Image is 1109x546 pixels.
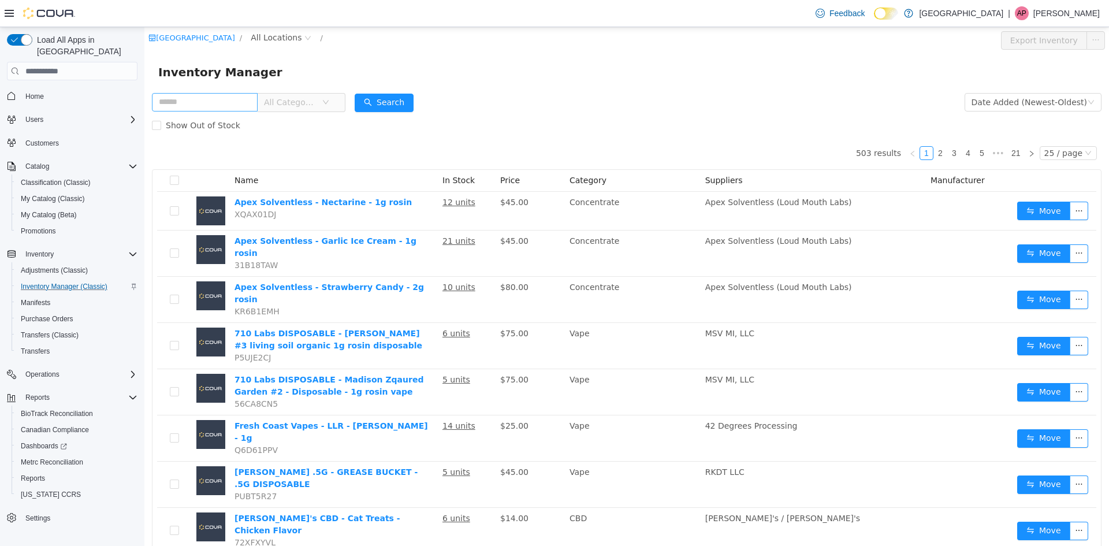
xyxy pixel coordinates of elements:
span: Transfers [21,347,50,356]
u: 12 units [298,170,331,180]
span: Q6D61PPV [90,418,133,428]
span: My Catalog (Beta) [16,208,137,222]
li: 3 [803,119,817,133]
span: Customers [25,139,59,148]
button: icon: ellipsis [925,263,944,282]
button: Metrc Reconciliation [12,454,142,470]
span: All Categories [120,69,172,81]
button: icon: swapMove [873,356,926,374]
img: Cova [23,8,75,19]
a: 710 Labs DISPOSABLE - [PERSON_NAME] #3 living soil organic 1g rosin disposable [90,302,278,323]
button: Reports [21,391,54,404]
span: Reports [25,393,50,402]
a: Apex Solventless - Garlic Ice Cream - 1g rosin [90,209,272,231]
button: Purchase Orders [12,311,142,327]
span: AP [1017,6,1026,20]
span: Feedback [829,8,865,19]
button: icon: swapMove [873,402,926,421]
span: Canadian Compliance [16,423,137,437]
button: Catalog [21,159,54,173]
button: Classification (Classic) [12,174,142,191]
img: Apex Solventless - Garlic Ice Cream - 1g rosin placeholder [52,208,81,237]
a: Settings [21,511,55,525]
button: Export Inventory [857,4,943,23]
button: icon: swapMove [873,217,926,236]
i: icon: down [940,122,947,131]
a: Classification (Classic) [16,176,95,190]
a: Feedback [811,2,869,25]
span: Catalog [21,159,137,173]
td: Concentrate [420,250,556,296]
span: Users [21,113,137,127]
span: Operations [25,370,59,379]
button: icon: swapMove [873,263,926,282]
span: Promotions [21,226,56,236]
li: 503 results [712,119,757,133]
td: Concentrate [420,165,556,203]
a: 1 [776,120,788,132]
u: 21 units [298,209,331,218]
span: Apex Solventless (Loud Mouth Labs) [561,209,708,218]
span: ••• [844,119,863,133]
button: My Catalog (Beta) [12,207,142,223]
li: 4 [817,119,831,133]
button: Settings [2,510,142,526]
button: Transfers [12,343,142,359]
span: Washington CCRS [16,488,137,502]
td: Vape [420,388,556,434]
i: icon: down [943,72,950,80]
span: P5UJE2CJ [90,326,126,335]
span: Apex Solventless (Loud Mouth Labs) [561,255,708,265]
u: 5 units [298,348,326,357]
button: icon: ellipsis [925,310,944,328]
span: Inventory [25,250,54,259]
span: Price [356,148,375,158]
a: Inventory Manager (Classic) [16,280,112,294]
span: Users [25,115,43,124]
span: Dashboards [21,441,67,451]
span: PUBT5R27 [90,465,132,474]
button: icon: swapMove [873,310,926,328]
a: 710 Labs DISPOSABLE - Madison Zqaured Garden #2 - Disposable - 1g rosin vape [90,348,279,369]
img: Apex Solventless - Strawberry Candy - 2g rosin placeholder [52,254,81,283]
a: Manifests [16,296,55,310]
span: BioTrack Reconciliation [16,407,137,421]
span: / [176,6,178,15]
a: My Catalog (Classic) [16,192,90,206]
button: [US_STATE] CCRS [12,486,142,503]
li: Next Page [880,119,894,133]
a: 3 [803,120,816,132]
div: Date Added (Newest-Oldest) [827,66,943,84]
span: Adjustments (Classic) [21,266,88,275]
span: Manifests [21,298,50,307]
a: Dashboards [12,438,142,454]
span: $75.00 [356,348,384,357]
span: Canadian Compliance [21,425,89,434]
a: 5 [831,120,844,132]
span: Catalog [25,162,49,171]
img: 710 Labs DISPOSABLE - Rick Jamez #3 living soil organic 1g rosin disposable placeholder [52,300,81,329]
button: icon: swapMove [873,174,926,193]
td: CBD [420,481,556,527]
button: My Catalog (Classic) [12,191,142,207]
span: $45.00 [356,209,384,218]
span: Home [21,88,137,103]
span: Inventory [21,247,137,261]
p: | [1008,6,1010,20]
button: Operations [2,366,142,382]
span: Metrc Reconciliation [21,458,83,467]
span: KR6B1EMH [90,280,135,289]
button: icon: searchSearch [210,66,269,85]
a: 21 [864,120,880,132]
button: Catalog [2,158,142,174]
button: icon: swapMove [873,448,926,467]
a: icon: shop[GEOGRAPHIC_DATA] [4,6,91,15]
span: Reports [21,474,45,483]
span: Classification (Classic) [16,176,137,190]
span: My Catalog (Classic) [21,194,85,203]
i: icon: down [178,72,185,80]
li: Next 5 Pages [844,119,863,133]
button: icon: ellipsis [925,495,944,513]
span: Transfers [16,344,137,358]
